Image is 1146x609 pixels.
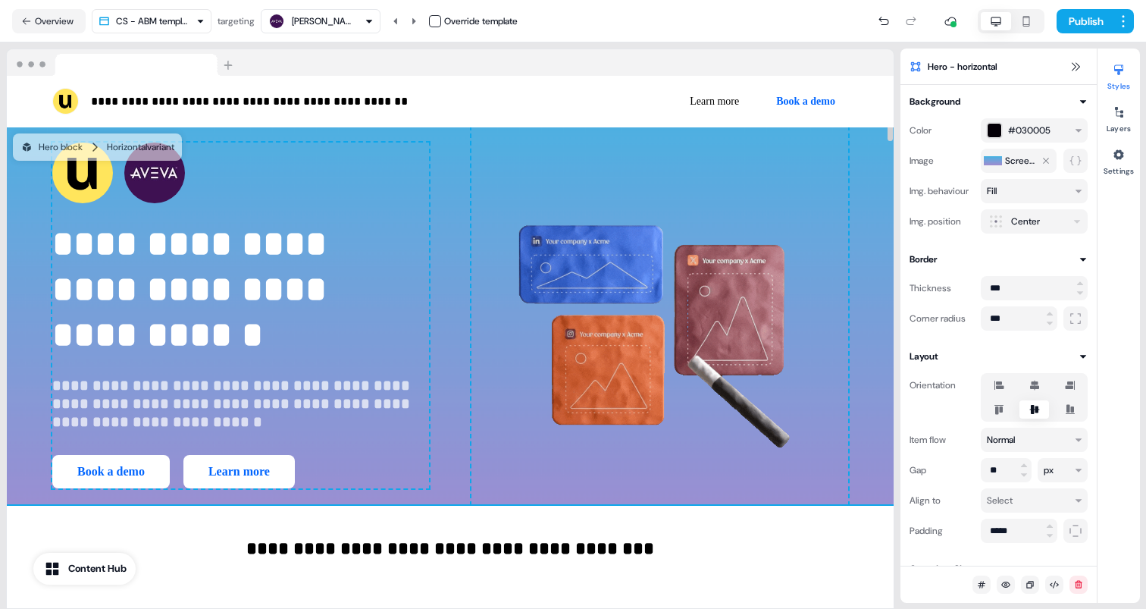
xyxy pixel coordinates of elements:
[987,184,997,199] div: Fill
[1005,153,1038,168] span: Screenshot_[DATE]_at_09.39.25.png
[1011,214,1040,229] div: Center
[68,561,127,576] div: Content Hub
[261,9,380,33] button: [PERSON_NAME]
[910,428,975,452] div: Item flow
[33,553,136,585] button: Content Hub
[910,252,1088,267] button: Border
[987,493,1013,508] div: Select
[183,455,295,488] button: Learn more
[910,149,975,173] div: Image
[116,14,190,29] div: CS - ABM template
[910,276,975,300] div: Thickness
[1097,143,1140,176] button: Settings
[456,88,848,115] div: Learn moreBook a demo
[910,349,1088,364] button: Layout
[910,306,975,331] div: Corner radius
[12,9,86,33] button: Overview
[444,14,518,29] div: Override template
[7,49,240,77] img: Browser topbar
[910,519,975,543] div: Padding
[678,88,751,115] button: Learn more
[52,455,429,488] div: Book a demoLearn more
[910,94,960,109] div: Background
[763,88,848,115] button: Book a demo
[910,94,1088,109] button: Background
[981,118,1088,143] button: #030005
[1097,100,1140,133] button: Layers
[910,252,937,267] div: Border
[1097,58,1140,91] button: Styles
[981,179,1088,203] button: Fill
[910,561,972,576] div: Container Size
[910,561,1088,576] button: Container Size
[107,140,174,155] div: Horizontal variant
[471,127,848,504] img: Image
[218,14,255,29] div: targeting
[987,432,1015,447] div: Normal
[910,488,975,513] div: Align to
[910,118,975,143] div: Color
[1057,9,1113,33] button: Publish
[981,149,1057,173] button: Screenshot_[DATE]_at_09.39.25.png
[928,59,997,74] span: Hero - horizontal
[20,140,83,155] div: Hero block
[910,209,975,234] div: Img. position
[910,458,975,482] div: Gap
[52,455,170,488] button: Book a demo
[910,349,938,364] div: Layout
[910,179,975,203] div: Img. behaviour
[292,14,352,29] div: [PERSON_NAME]
[910,373,975,397] div: Orientation
[1008,123,1050,138] span: #030005
[1044,463,1054,478] div: px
